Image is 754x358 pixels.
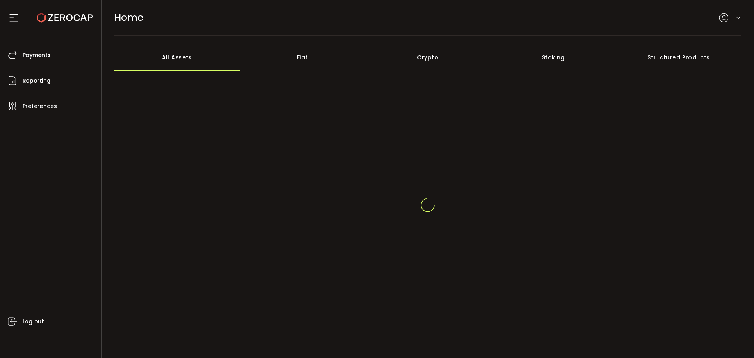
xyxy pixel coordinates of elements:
[490,44,616,71] div: Staking
[616,44,742,71] div: Structured Products
[114,44,240,71] div: All Assets
[240,44,365,71] div: Fiat
[22,101,57,112] span: Preferences
[114,11,143,24] span: Home
[22,50,51,61] span: Payments
[22,75,51,86] span: Reporting
[22,316,44,327] span: Log out
[365,44,491,71] div: Crypto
